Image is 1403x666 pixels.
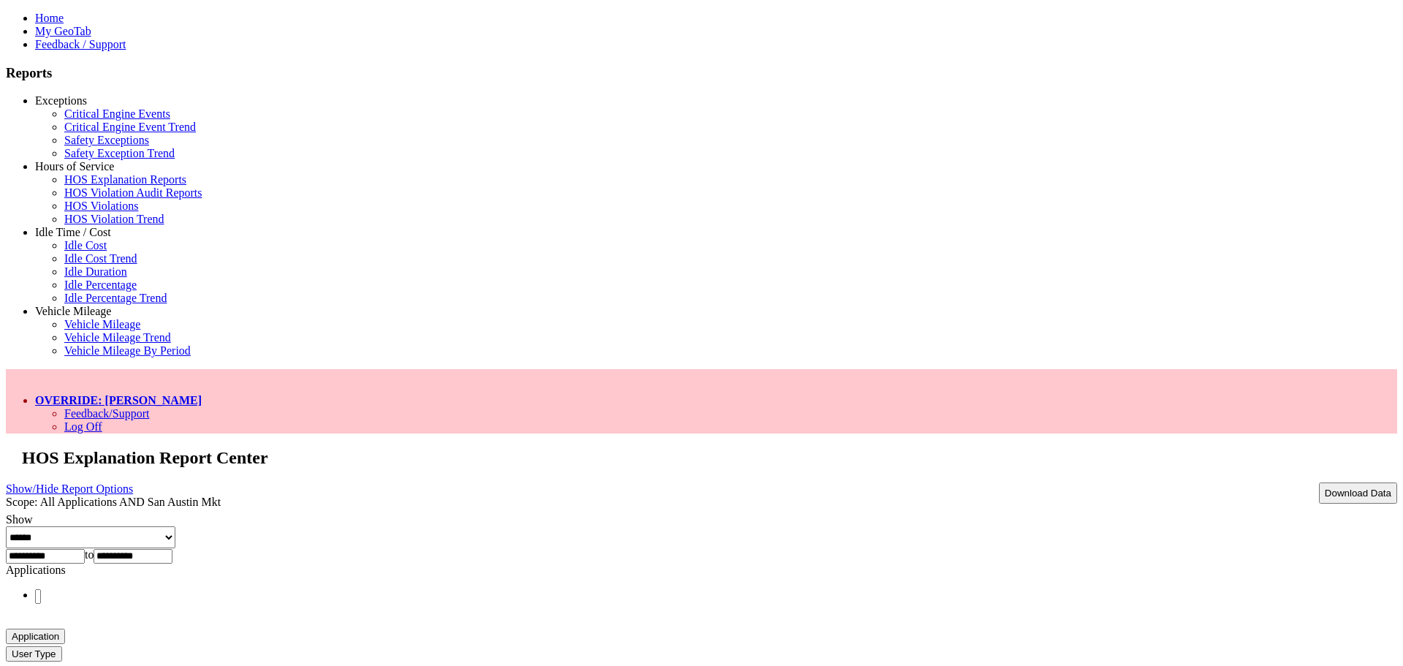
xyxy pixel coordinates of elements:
a: Critical Engine Events [64,107,170,120]
a: Idle Time / Cost [35,226,111,238]
a: Idle Percentage [64,279,137,291]
a: Vehicle Mileage Trend [64,331,171,344]
a: Idle Percentage Trend [64,292,167,304]
a: Log Off [64,420,102,433]
a: HOS Explanation Reports [64,173,186,186]
a: Critical Engine Event Trend [64,121,196,133]
span: Scope: All Applications AND San Austin Mkt [6,496,221,508]
label: Applications [6,564,66,576]
a: HOS Violations [64,200,138,212]
a: Hours of Service [35,160,114,173]
h3: Reports [6,65,1397,81]
a: HOS Violation Trend [64,213,164,225]
a: Idle Cost Trend [64,252,137,265]
button: Download Data [1319,483,1397,504]
span: to [85,548,94,561]
a: Feedback / Support [35,38,126,50]
a: Vehicle Mileage By Period [64,344,191,357]
a: Safety Exception Trend [64,147,175,159]
a: Vehicle Mileage [35,305,111,317]
a: Home [35,12,64,24]
a: Idle Duration [64,265,127,278]
a: HOS Violation Audit Reports [64,186,202,199]
a: Vehicle Mileage [64,318,140,330]
label: Show [6,513,32,526]
a: My GeoTab [35,25,91,37]
a: Exceptions [35,94,87,107]
a: Feedback/Support [64,407,149,420]
button: User Type [6,646,62,662]
a: Safety Exceptions [64,134,149,146]
h2: HOS Explanation Report Center [22,448,1397,468]
a: Show/Hide Report Options [6,479,133,499]
a: Idle Cost [64,239,107,251]
button: Application [6,629,65,644]
a: OVERRIDE: [PERSON_NAME] [35,394,202,406]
